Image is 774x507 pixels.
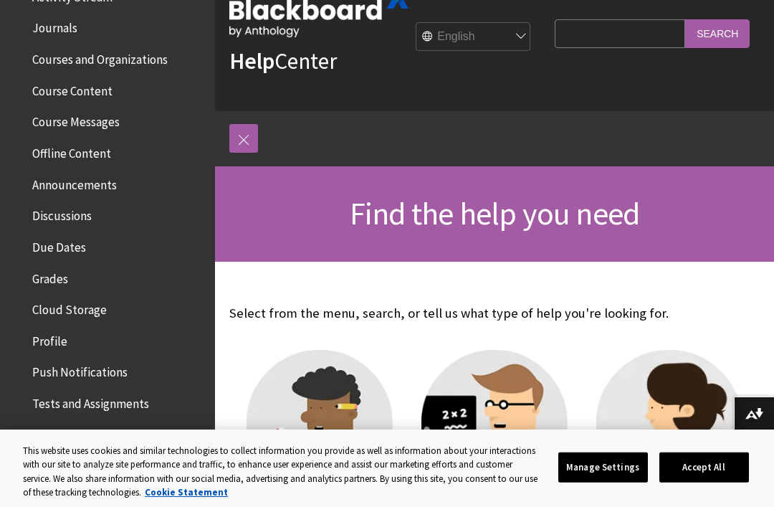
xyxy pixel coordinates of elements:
[659,452,749,483] button: Accept All
[32,110,120,130] span: Course Messages
[350,194,639,233] span: Find the help you need
[23,444,542,500] div: This website uses cookies and similar technologies to collect information you provide as well as ...
[421,350,568,496] img: Instructor
[229,304,760,323] p: Select from the menu, search, or tell us what type of help you're looking for.
[32,423,133,442] span: Common Questions
[685,19,750,47] input: Search
[229,47,337,75] a: HelpCenter
[32,298,107,317] span: Cloud Storage
[32,329,67,349] span: Profile
[32,267,68,286] span: Grades
[32,16,77,36] span: Journals
[416,23,531,52] select: Site Language Selector
[32,47,168,67] span: Courses and Organizations
[32,204,92,223] span: Discussions
[596,350,742,496] img: Administrator
[32,235,86,255] span: Due Dates
[229,47,274,75] strong: Help
[247,350,393,496] img: Student
[558,452,648,483] button: Manage Settings
[145,486,228,498] a: More information about your privacy, opens in a new tab
[32,141,111,161] span: Offline Content
[32,392,149,411] span: Tests and Assignments
[32,79,113,98] span: Course Content
[32,173,117,192] span: Announcements
[32,361,128,380] span: Push Notifications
